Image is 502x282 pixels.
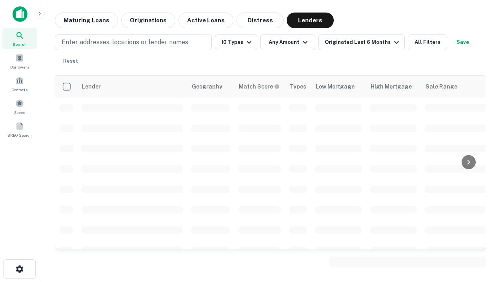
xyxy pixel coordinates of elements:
h6: Match Score [239,82,278,91]
th: Capitalize uses an advanced AI algorithm to match your search with the best lender. The match sco... [234,76,285,98]
div: Lender [82,82,101,91]
th: Low Mortgage [311,76,366,98]
div: Geography [192,82,222,91]
a: SREO Search [2,119,37,140]
div: Originated Last 6 Months [325,38,401,47]
button: Lenders [287,13,334,28]
iframe: Chat Widget [463,219,502,257]
th: High Mortgage [366,76,421,98]
span: Contacts [12,87,27,93]
button: Any Amount [260,34,315,50]
span: Search [13,41,27,47]
th: Geography [187,76,234,98]
div: Capitalize uses an advanced AI algorithm to match your search with the best lender. The match sco... [239,82,280,91]
span: SREO Search [7,132,32,138]
button: Reset [58,53,83,69]
img: capitalize-icon.png [13,6,27,22]
div: Sale Range [426,82,457,91]
p: Enter addresses, locations or lender names [62,38,188,47]
button: Maturing Loans [55,13,118,28]
a: Search [2,28,37,49]
th: Types [285,76,311,98]
th: Sale Range [421,76,491,98]
div: Types [290,82,306,91]
button: Originations [121,13,175,28]
button: Distress [236,13,284,28]
span: Borrowers [10,64,29,70]
a: Saved [2,96,37,117]
button: All Filters [408,34,447,50]
a: Contacts [2,73,37,94]
button: Active Loans [178,13,233,28]
div: High Mortgage [371,82,412,91]
div: Low Mortgage [316,82,355,91]
button: Originated Last 6 Months [318,34,405,50]
a: Borrowers [2,51,37,72]
th: Lender [77,76,187,98]
button: Enter addresses, locations or lender names [55,34,212,50]
button: 10 Types [215,34,257,50]
span: Saved [14,109,25,116]
button: Save your search to get updates of matches that match your search criteria. [450,34,475,50]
